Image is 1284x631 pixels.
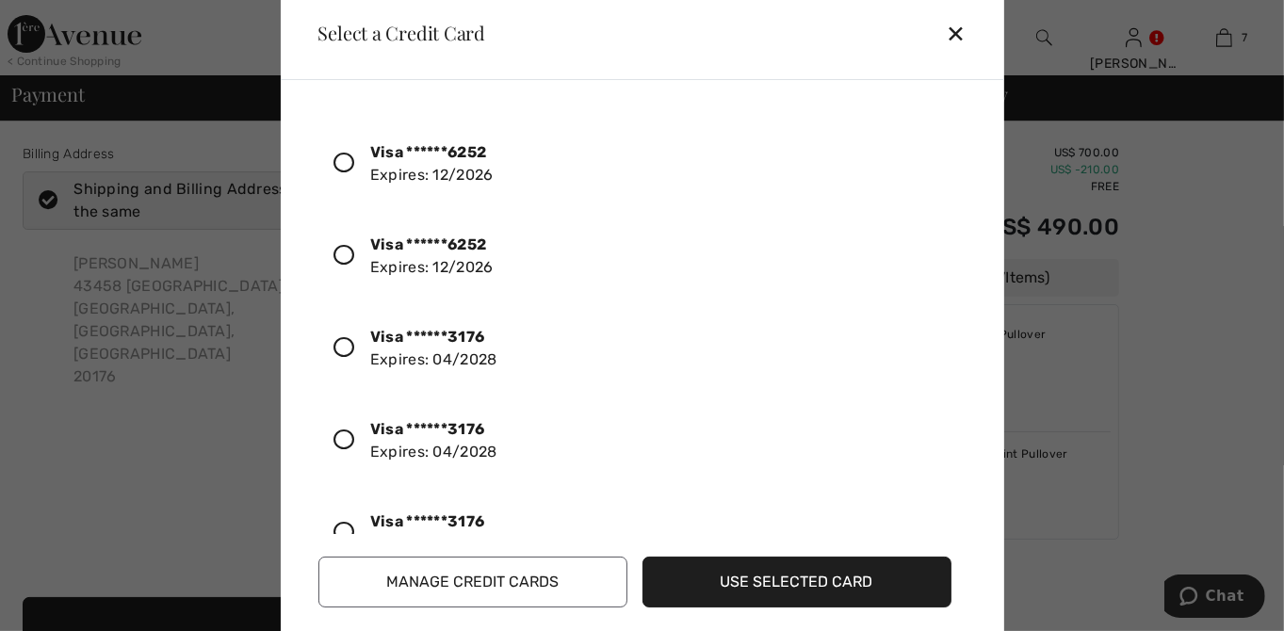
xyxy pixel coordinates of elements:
[370,418,497,463] div: Expires: 04/2028
[318,557,627,607] button: Manage Credit Cards
[946,13,981,53] div: ✕
[370,141,494,186] div: Expires: 12/2026
[642,557,951,607] button: Use Selected Card
[370,326,497,371] div: Expires: 04/2028
[370,234,494,279] div: Expires: 12/2026
[370,510,497,556] div: Expires: 04/2028
[303,24,486,42] div: Select a Credit Card
[41,13,80,30] span: Chat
